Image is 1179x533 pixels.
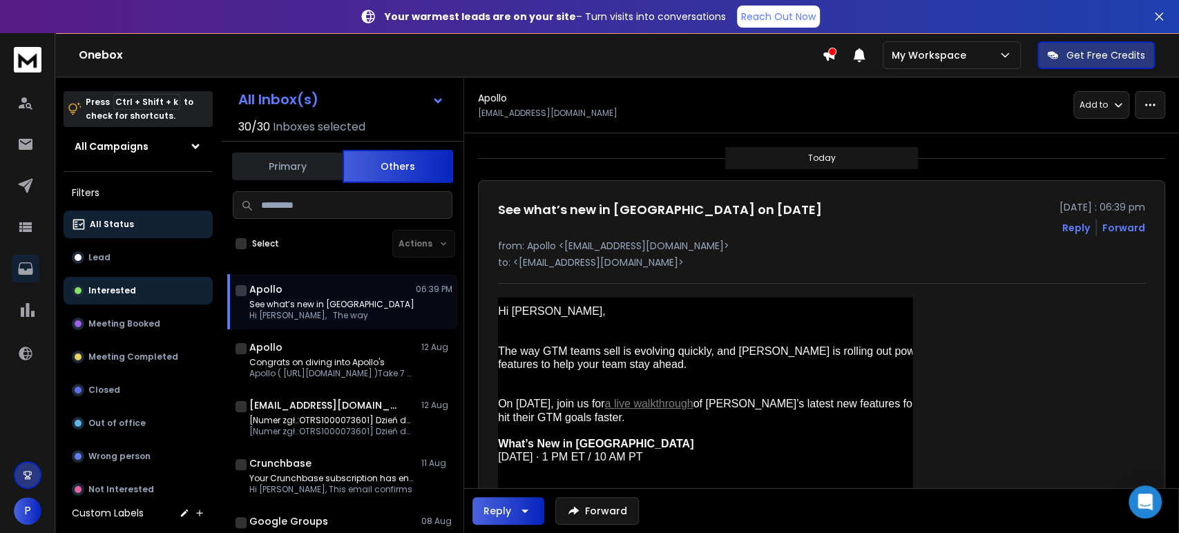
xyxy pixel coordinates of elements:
[88,285,136,296] p: Interested
[472,497,544,525] button: Reply
[249,484,415,495] p: Hi [PERSON_NAME], This email confirms
[249,299,414,310] p: See what’s new in [GEOGRAPHIC_DATA]
[421,516,452,527] p: 08 Aug
[1129,485,1162,519] div: Open Intercom Messenger
[498,451,642,463] span: [DATE] · 1 PM ET / 10 AM PT
[1080,99,1108,110] p: Add to
[498,200,822,220] h1: See what’s new in [GEOGRAPHIC_DATA] on [DATE]
[64,244,213,271] button: Lead
[79,47,822,64] h1: Onebox
[88,318,160,329] p: Meeting Booked
[249,426,415,437] p: [Numer zgł.:OTRS1000073601] Dzień dobry_Potwierdzenie zarejestrowania
[478,91,507,105] h1: Apollo
[478,108,617,119] p: [EMAIL_ADDRESS][DOMAIN_NAME]
[232,151,343,182] button: Primary
[88,252,111,263] p: Lead
[249,456,311,470] h1: Crunchbase
[604,398,693,409] a: a live walkthrough
[113,94,180,110] span: Ctrl + Shift + k
[64,443,213,470] button: Wrong person
[249,368,415,379] p: Apollo ( [URL][DOMAIN_NAME] )Take 7 minutes [DATE]
[88,418,146,429] p: Out of office
[892,48,972,62] p: My Workspace
[64,409,213,437] button: Out of office
[249,310,414,321] p: Hi [PERSON_NAME], The way
[1060,200,1145,214] p: [DATE] : 06:39 pm
[14,497,41,525] button: P
[421,458,452,469] p: 11 Aug
[238,119,270,135] span: 30 / 30
[498,438,693,449] strong: What’s New in [GEOGRAPHIC_DATA]
[416,284,452,295] p: 06:39 PM
[88,451,151,462] p: Wrong person
[1066,48,1145,62] p: Get Free Credits
[737,6,820,28] a: Reach Out Now
[498,239,1145,253] p: from: Apollo <[EMAIL_ADDRESS][DOMAIN_NAME]>
[483,504,511,518] div: Reply
[64,211,213,238] button: All Status
[64,376,213,404] button: Closed
[385,10,726,23] p: – Turn visits into conversations
[249,282,282,296] h1: Apollo
[741,10,816,23] p: Reach Out Now
[64,277,213,304] button: Interested
[72,506,144,520] h3: Custom Labels
[90,219,134,230] p: All Status
[227,86,455,113] button: All Inbox(s)
[1037,41,1155,69] button: Get Free Credits
[421,342,452,353] p: 12 Aug
[1102,221,1145,235] div: Forward
[88,351,178,362] p: Meeting Completed
[238,93,318,106] h1: All Inbox(s)
[64,133,213,160] button: All Campaigns
[1062,221,1090,235] button: Reply
[555,497,639,525] button: Forward
[64,310,213,338] button: Meeting Booked
[249,514,328,528] h1: Google Groups
[64,476,213,503] button: Not Interested
[75,139,148,153] h1: All Campaigns
[249,398,401,412] h1: [EMAIL_ADDRESS][DOMAIN_NAME]
[498,345,963,370] span: The way GTM teams sell is evolving quickly, and [PERSON_NAME] is rolling out powerful new feature...
[88,385,120,396] p: Closed
[421,400,452,411] p: 12 Aug
[385,10,576,23] strong: Your warmest leads are on your site
[14,47,41,72] img: logo
[86,95,193,123] p: Press to check for shortcuts.
[343,150,453,183] button: Others
[273,119,365,135] h3: Inboxes selected
[252,238,279,249] label: Select
[64,343,213,371] button: Meeting Completed
[64,183,213,202] h3: Filters
[498,398,991,423] span: On [DATE], join us for of [PERSON_NAME]’s latest new features for helping teams hit their GTM goa...
[498,305,606,317] span: Hi [PERSON_NAME],
[249,340,282,354] h1: Apollo
[249,357,415,368] p: Congrats on diving into Apollo's
[498,255,1145,269] p: to: <[EMAIL_ADDRESS][DOMAIN_NAME]>
[249,415,415,426] p: [Numer zgł.:OTRS1000073601] Dzień dobry_Potwierdzenie zarejestrowania
[88,484,154,495] p: Not Interested
[249,473,415,484] p: Your Crunchbase subscription has ended
[808,153,836,164] p: Today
